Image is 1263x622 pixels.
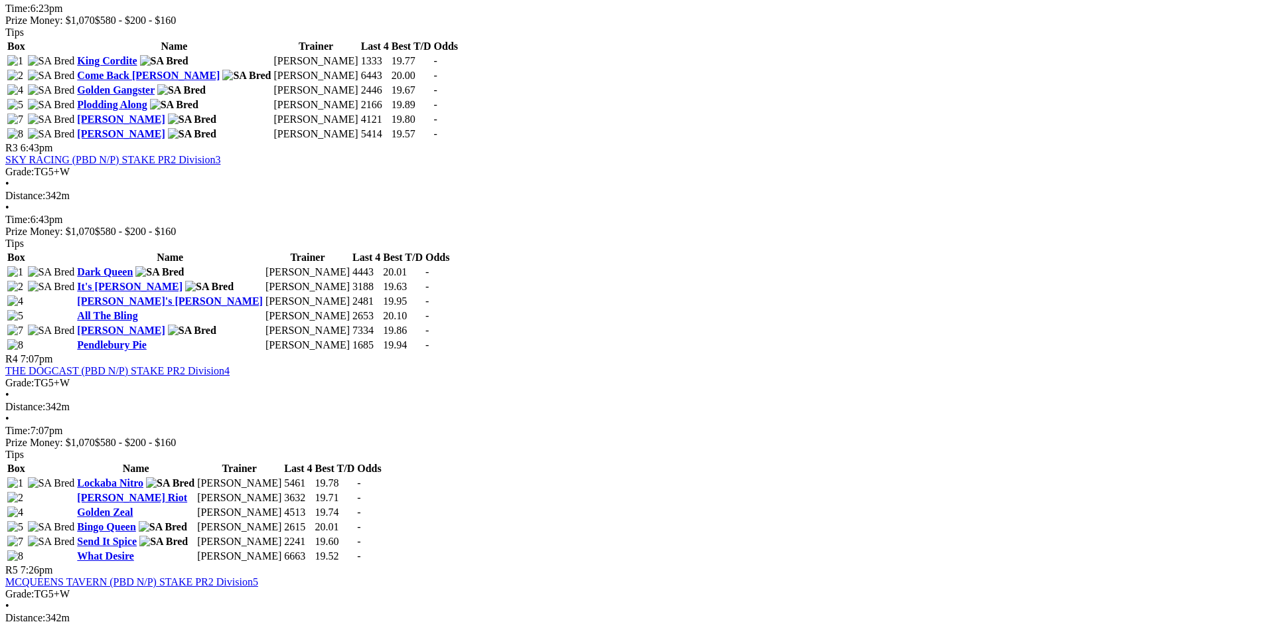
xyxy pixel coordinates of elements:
[77,477,143,489] a: Lockaba Nitro
[5,401,45,412] span: Distance:
[391,98,432,112] td: 19.89
[77,114,165,125] a: [PERSON_NAME]
[7,310,23,322] img: 5
[360,84,390,97] td: 2446
[7,477,23,489] img: 1
[77,521,135,532] a: Bingo Queen
[273,54,359,68] td: [PERSON_NAME]
[77,281,183,292] a: It's [PERSON_NAME]
[77,339,146,350] a: Pendlebury Pie
[77,99,147,110] a: Plodding Along
[28,477,75,489] img: SA Bred
[283,535,313,548] td: 2241
[77,295,263,307] a: [PERSON_NAME]'s [PERSON_NAME]
[7,521,23,533] img: 5
[283,550,313,563] td: 6663
[425,310,429,321] span: -
[28,281,75,293] img: SA Bred
[5,365,230,376] a: THE DOGCAST (PBD N/P) STAKE PR2 Division4
[391,40,432,53] th: Best T/D
[273,127,359,141] td: [PERSON_NAME]
[5,377,1258,389] div: TG5+W
[314,462,355,475] th: Best T/D
[5,449,24,460] span: Tips
[360,127,390,141] td: 5414
[7,295,23,307] img: 4
[382,266,423,279] td: 20.01
[360,54,390,68] td: 1333
[5,600,9,611] span: •
[77,550,133,562] a: What Desire
[7,492,23,504] img: 2
[5,154,220,165] a: SKY RACING (PBD N/P) STAKE PR2 Division3
[7,339,23,351] img: 8
[140,55,188,67] img: SA Bred
[28,536,75,548] img: SA Bred
[5,190,1258,202] div: 342m
[28,128,75,140] img: SA Bred
[168,325,216,337] img: SA Bred
[5,588,1258,600] div: TG5+W
[382,251,423,264] th: Best T/D
[357,477,360,489] span: -
[77,55,137,66] a: King Cordite
[5,226,1258,238] div: Prize Money: $1,070
[283,506,313,519] td: 4513
[434,114,437,125] span: -
[357,506,360,518] span: -
[5,178,9,189] span: •
[196,506,282,519] td: [PERSON_NAME]
[7,40,25,52] span: Box
[425,339,429,350] span: -
[352,251,381,264] th: Last 4
[283,462,313,475] th: Last 4
[5,142,18,153] span: R3
[28,84,75,96] img: SA Bred
[28,521,75,533] img: SA Bred
[5,214,1258,226] div: 6:43pm
[273,98,359,112] td: [PERSON_NAME]
[7,506,23,518] img: 4
[314,550,355,563] td: 19.52
[95,15,177,26] span: $580 - $200 - $160
[28,99,75,111] img: SA Bred
[265,280,350,293] td: [PERSON_NAME]
[265,339,350,352] td: [PERSON_NAME]
[185,281,234,293] img: SA Bred
[425,281,429,292] span: -
[425,266,429,277] span: -
[77,266,133,277] a: Dark Queen
[77,506,133,518] a: Golden Zeal
[382,324,423,337] td: 19.86
[77,536,137,547] a: Send It Spice
[7,114,23,125] img: 7
[360,69,390,82] td: 6443
[356,462,382,475] th: Odds
[5,377,35,388] span: Grade:
[382,309,423,323] td: 20.10
[7,281,23,293] img: 2
[382,280,423,293] td: 19.63
[352,309,381,323] td: 2653
[433,40,459,53] th: Odds
[265,309,350,323] td: [PERSON_NAME]
[5,15,1258,27] div: Prize Money: $1,070
[273,113,359,126] td: [PERSON_NAME]
[5,190,45,201] span: Distance:
[391,113,432,126] td: 19.80
[425,295,429,307] span: -
[196,520,282,534] td: [PERSON_NAME]
[95,437,177,448] span: $580 - $200 - $160
[434,70,437,81] span: -
[352,295,381,308] td: 2481
[196,535,282,548] td: [PERSON_NAME]
[28,114,75,125] img: SA Bred
[7,325,23,337] img: 7
[352,280,381,293] td: 3188
[76,462,195,475] th: Name
[382,295,423,308] td: 19.95
[7,463,25,474] span: Box
[434,128,437,139] span: -
[314,535,355,548] td: 19.60
[360,40,390,53] th: Last 4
